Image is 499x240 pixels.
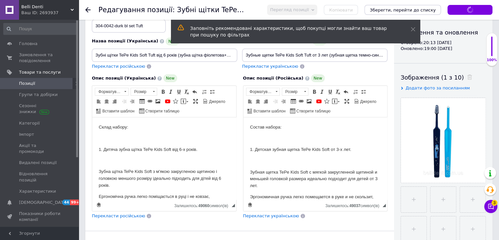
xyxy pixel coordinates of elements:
span: New [166,37,179,45]
a: Зображення [154,98,161,105]
a: Джерело [202,98,226,105]
a: Зменшити відступ [272,98,279,105]
a: Створити таблицю [138,107,180,114]
a: Збільшити відступ [280,98,287,105]
span: Перекласти російською [92,213,145,218]
span: Характеристики [19,188,56,194]
a: Вставити повідомлення [331,98,341,105]
div: Ваш ID: 2693937 [21,10,79,16]
span: Додати фото за посиланням [405,85,470,90]
span: Сезонні знижки [19,103,61,115]
a: Створити таблицю [289,107,331,114]
span: Імпорт [19,132,34,137]
a: Повернути (Ctrl+Z) [342,88,349,95]
span: 99+ [70,200,81,205]
a: Додати відео з YouTube [315,98,322,105]
div: 100% Якість заповнення [486,33,497,66]
iframe: Редактор, 086C18FC-AB67-4E0F-BF4B-3CAD295746E6 [92,117,236,200]
a: По лівому краю [246,98,254,105]
span: Видалені позиції [19,160,57,166]
a: Вставити шаблон [95,107,135,114]
a: Джерело [353,98,378,105]
span: Розмір [282,88,302,95]
span: Створити таблицю [295,108,330,114]
a: Максимізувати [192,98,199,105]
span: Джерело [208,99,225,105]
span: 44 [62,200,70,205]
span: Замовлення та повідомлення [19,52,61,64]
p: Эргономичная ручка легко помещается в руке и не скользит, обеспечивая оптимальный доступ к трудно... [7,76,137,97]
a: Зображення [305,98,313,105]
div: Оновлено: 19:00 [DATE] [401,46,486,52]
span: Розмір [131,88,151,95]
span: Форматування [246,88,273,95]
iframe: Редактор, 30E4BB34-B736-4755-88BE-B590A26D228B [243,117,387,200]
input: Наприклад, H&M жіноча сукня зелена 38 розмір вечірня максі з блискітками [92,49,237,62]
span: Показники роботи компанії [19,211,61,223]
a: По центру [254,98,261,105]
input: Наприклад, H&M жіноча сукня зелена 38 розмір вечірня максі з блискітками [242,49,387,62]
a: Форматування [95,88,129,96]
div: 100% [487,58,497,62]
span: 49037 [349,204,360,208]
span: Перекласти українською [242,64,298,69]
a: Додати відео з YouTube [164,98,171,105]
div: Зображення (1 з 10) [401,73,486,82]
i: Зберегти, перейти до списку [370,8,436,12]
p: Ергономічна ручка легко поміщається в руці і не ковзає, забезпечуючи оптимальний доступ до важкод... [7,76,137,96]
span: Відновлення позицій [19,171,61,183]
span: Джерело [359,99,377,105]
a: Жирний (Ctrl+B) [159,88,167,95]
div: Створення та оновлення [401,28,486,36]
a: Підкреслений (Ctrl+U) [326,88,334,95]
span: Опис позиції (Українська) [92,76,156,81]
span: [DEMOGRAPHIC_DATA] [19,200,68,205]
span: Belli Denti [21,4,71,10]
p: 1. Детская зубная щетка TePe Kids Soft от 3-х лет. [7,29,137,36]
a: Вставити шаблон [246,107,287,114]
a: Зробити резервну копію зараз [246,201,254,208]
a: Таблиця [138,98,146,105]
input: Пошук [3,23,77,35]
a: Зробити резервну копію зараз [95,201,102,208]
a: Вставити/видалити маркований список [209,88,216,95]
p: 1. Дитяча зубна щітка TePe Kids Soft від 6-х років. [7,29,137,36]
a: Повернути (Ctrl+Z) [191,88,198,95]
span: Назва позиції (Українська) [92,38,158,43]
a: По лівому краю [95,98,102,105]
a: Вставити/видалити нумерований список [352,88,359,95]
a: Підкреслений (Ctrl+U) [175,88,182,95]
a: Вставити іконку [323,98,330,105]
span: Вставити шаблон [253,108,286,114]
div: Заповніть рекомендовані характеристики, щоб покупці могли знайти ваш товар при пошуку по фільтрах [190,25,394,38]
span: Позиції [19,81,35,86]
a: Курсив (Ctrl+I) [319,88,326,95]
div: Створено: 20:13 [DATE] [401,40,486,46]
a: Розмір [131,88,157,96]
span: 49060 [198,204,209,208]
span: 3 [491,200,497,206]
a: По правому краю [262,98,269,105]
p: Зубна щітка TePe Kids Soft з м'якою закругленою щетиною і головкою меншого розміру ідеально підхо... [7,51,137,71]
button: Чат з покупцем3 [484,200,497,213]
div: Повернутися назад [85,7,91,12]
a: Вставити іконку [172,98,179,105]
a: Вставити/видалити нумерований список [201,88,208,95]
a: Вставити повідомлення [180,98,189,105]
a: Збільшити відступ [129,98,136,105]
a: Таблиця [290,98,297,105]
button: Зберегти, перейти до списку [364,5,441,15]
span: Вставити шаблон [101,108,135,114]
a: Форматування [246,88,280,96]
span: Категорії [19,120,40,126]
span: Перекласти російською [92,64,145,69]
a: Вставити/Редагувати посилання (Ctrl+L) [146,98,154,105]
a: Видалити форматування [334,88,342,95]
a: Вставити/видалити маркований список [360,88,367,95]
span: Створити таблицю [144,108,179,114]
span: Головна [19,41,37,47]
a: Видалити форматування [183,88,190,95]
a: По центру [103,98,110,105]
span: Перекласти українською [243,213,299,218]
span: Потягніть для зміни розмірів [232,204,235,207]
